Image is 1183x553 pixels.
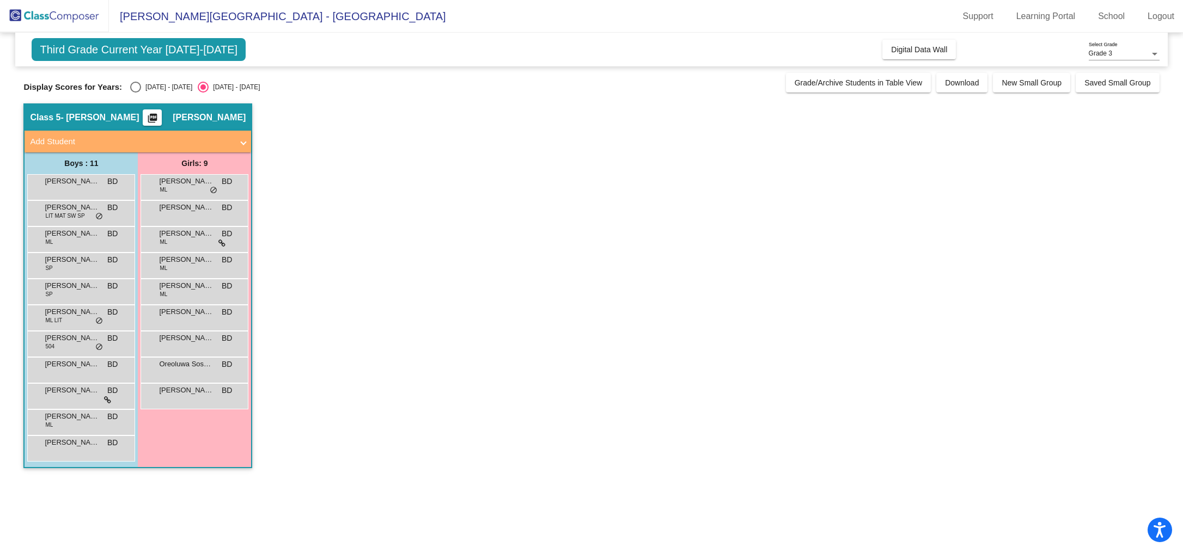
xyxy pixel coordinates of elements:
[30,112,60,123] span: Class 5
[210,186,217,195] span: do_not_disturb_alt
[45,306,99,317] span: [PERSON_NAME]
[1089,50,1112,57] span: Grade 3
[45,359,99,370] span: [PERSON_NAME]
[23,82,122,92] span: Display Scores for Years:
[209,82,260,92] div: [DATE] - [DATE]
[222,202,232,213] span: BD
[107,333,118,344] span: BD
[1002,78,1062,87] span: New Small Group
[45,385,99,396] span: [PERSON_NAME]
[936,73,987,93] button: Download
[130,82,260,93] mat-radio-group: Select an option
[1084,78,1150,87] span: Saved Small Group
[45,333,99,343] span: [PERSON_NAME]
[222,254,232,266] span: BD
[32,38,246,61] span: Third Grade Current Year [DATE]-[DATE]
[45,342,54,351] span: 504
[786,73,931,93] button: Grade/Archive Students in Table View
[95,343,103,352] span: do_not_disturb_alt
[222,333,232,344] span: BD
[107,306,118,318] span: BD
[159,202,214,213] span: [PERSON_NAME]
[160,238,167,246] span: ML
[45,212,84,220] span: LIT MAT SW SP
[222,228,232,239] span: BD
[143,109,162,126] button: Print Students Details
[45,421,53,429] span: ML
[222,280,232,292] span: BD
[222,385,232,396] span: BD
[1089,8,1133,25] a: School
[30,136,233,148] mat-panel-title: Add Student
[45,264,52,272] span: SP
[159,176,214,187] span: [PERSON_NAME]
[45,290,52,298] span: SP
[159,280,214,291] span: [PERSON_NAME]
[954,8,1002,25] a: Support
[25,131,251,152] mat-expansion-panel-header: Add Student
[60,112,139,123] span: - [PERSON_NAME]
[993,73,1070,93] button: New Small Group
[138,152,251,174] div: Girls: 9
[107,411,118,422] span: BD
[891,45,947,54] span: Digital Data Wall
[95,317,103,325] span: do_not_disturb_alt
[107,176,118,187] span: BD
[45,228,99,239] span: [PERSON_NAME]
[159,333,214,343] span: [PERSON_NAME]
[107,254,118,266] span: BD
[160,186,167,194] span: ML
[45,316,62,324] span: ML LIT
[222,176,232,187] span: BD
[159,254,214,265] span: [PERSON_NAME]
[146,113,159,128] mat-icon: picture_as_pdf
[45,202,99,213] span: [PERSON_NAME]
[222,306,232,318] span: BD
[159,385,214,396] span: [PERSON_NAME]
[107,385,118,396] span: BD
[95,212,103,221] span: do_not_disturb_alt
[882,40,956,59] button: Digital Data Wall
[159,228,214,239] span: [PERSON_NAME]
[1076,73,1159,93] button: Saved Small Group
[107,228,118,239] span: BD
[45,176,99,187] span: [PERSON_NAME]
[45,437,99,448] span: [PERSON_NAME]
[160,264,167,272] span: ML
[107,280,118,292] span: BD
[173,112,246,123] span: [PERSON_NAME]
[1008,8,1084,25] a: Learning Portal
[107,202,118,213] span: BD
[160,290,167,298] span: ML
[45,280,99,291] span: [PERSON_NAME]
[945,78,979,87] span: Download
[1139,8,1183,25] a: Logout
[107,359,118,370] span: BD
[141,82,192,92] div: [DATE] - [DATE]
[109,8,446,25] span: [PERSON_NAME][GEOGRAPHIC_DATA] - [GEOGRAPHIC_DATA]
[45,411,99,422] span: [PERSON_NAME]
[159,359,214,370] span: Oreoluwa Sosami
[107,437,118,448] span: BD
[222,359,232,370] span: BD
[45,238,53,246] span: ML
[25,152,138,174] div: Boys : 11
[159,306,214,317] span: [PERSON_NAME]
[795,78,923,87] span: Grade/Archive Students in Table View
[45,254,99,265] span: [PERSON_NAME]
